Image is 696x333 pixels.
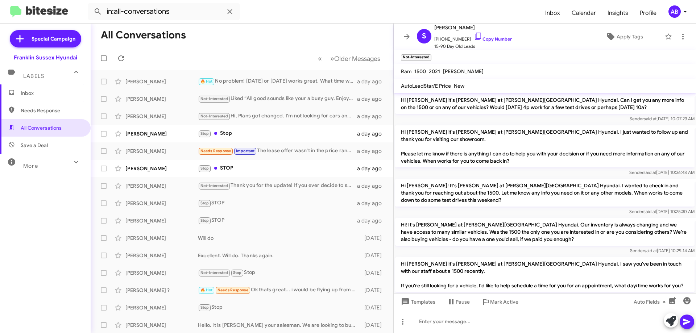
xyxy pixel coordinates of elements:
[617,30,643,43] span: Apply Tags
[361,269,388,276] div: [DATE]
[326,51,385,66] button: Next
[357,95,388,103] div: a day ago
[125,182,198,190] div: [PERSON_NAME]
[200,270,228,275] span: Not-Interested
[23,73,44,79] span: Labels
[357,182,388,190] div: a day ago
[330,54,334,63] span: »
[630,248,695,253] span: Sender [DATE] 10:29:14 AM
[125,217,198,224] div: [PERSON_NAME]
[629,170,695,175] span: Sender [DATE] 10:36:48 AM
[334,55,380,63] span: Older Messages
[200,288,213,292] span: 🔥 Hot
[643,170,656,175] span: said at
[539,3,566,24] a: Inbox
[456,295,470,308] span: Pause
[236,149,255,153] span: Important
[395,257,695,292] p: Hi [PERSON_NAME] it's [PERSON_NAME] at [PERSON_NAME][GEOGRAPHIC_DATA] Hyundai. I saw you've been ...
[357,130,388,137] div: a day ago
[88,3,240,20] input: Search
[125,130,198,137] div: [PERSON_NAME]
[125,321,198,329] div: [PERSON_NAME]
[125,200,198,207] div: [PERSON_NAME]
[454,83,464,89] span: New
[125,304,198,311] div: [PERSON_NAME]
[434,32,512,43] span: [PHONE_NUMBER]
[357,217,388,224] div: a day ago
[634,3,662,24] span: Profile
[200,218,209,223] span: Stop
[125,113,198,120] div: [PERSON_NAME]
[21,107,82,114] span: Needs Response
[314,51,326,66] button: Previous
[101,29,186,41] h1: All Conversations
[125,269,198,276] div: [PERSON_NAME]
[474,36,512,42] a: Copy Number
[395,93,695,114] p: Hi [PERSON_NAME] it's [PERSON_NAME] at [PERSON_NAME][GEOGRAPHIC_DATA] Hyundai. Can I get you any ...
[198,234,361,242] div: Will do
[361,321,388,329] div: [DATE]
[125,147,198,155] div: [PERSON_NAME]
[602,3,634,24] a: Insights
[357,78,388,85] div: a day ago
[200,131,209,136] span: Stop
[490,295,518,308] span: Mark Active
[401,68,411,75] span: Ram
[10,30,81,47] a: Special Campaign
[200,183,228,188] span: Not-Interested
[630,116,695,121] span: Sender [DATE] 10:07:23 AM
[434,43,512,50] span: 15-90 Day Old Leads
[394,295,441,308] button: Templates
[125,95,198,103] div: [PERSON_NAME]
[125,234,198,242] div: [PERSON_NAME]
[200,149,231,153] span: Needs Response
[361,252,388,259] div: [DATE]
[634,295,668,308] span: Auto Fields
[198,303,361,312] div: Stop
[198,216,357,225] div: STOP
[361,304,388,311] div: [DATE]
[395,125,695,167] p: Hi [PERSON_NAME] it's [PERSON_NAME] at [PERSON_NAME][GEOGRAPHIC_DATA] Hyundai. I just wanted to f...
[23,163,38,169] span: More
[395,218,695,246] p: Hi! It's [PERSON_NAME] at [PERSON_NAME][GEOGRAPHIC_DATA] Hyundai. Our inventory is always changin...
[361,234,388,242] div: [DATE]
[198,164,357,172] div: STOP
[429,68,440,75] span: 2021
[200,201,209,205] span: Stop
[200,96,228,101] span: Not-Interested
[198,269,361,277] div: Stop
[200,114,228,118] span: Not-Interested
[200,166,209,171] span: Stop
[644,248,657,253] span: said at
[422,30,426,42] span: S
[198,199,357,207] div: STOP
[21,124,62,132] span: All Conversations
[125,78,198,85] div: [PERSON_NAME]
[628,295,674,308] button: Auto Fields
[443,68,484,75] span: [PERSON_NAME]
[644,116,656,121] span: said at
[357,200,388,207] div: a day ago
[314,51,385,66] nav: Page navigation example
[125,287,198,294] div: [PERSON_NAME] ?
[233,270,242,275] span: Stop
[21,90,82,97] span: Inbox
[198,147,357,155] div: The lease offer wasn't in the price range I was looking for....for either 2024 or 2025. Thanks fo...
[434,23,512,32] span: [PERSON_NAME]
[125,165,198,172] div: [PERSON_NAME]
[21,142,48,149] span: Save a Deal
[587,30,661,43] button: Apply Tags
[566,3,602,24] span: Calendar
[32,35,75,42] span: Special Campaign
[198,252,361,259] div: Excellent. Will do. Thanks again.
[198,77,357,86] div: No problem! [DATE] or [DATE] works great. What time would you prefer? Let me know, and I’ll sched...
[401,83,451,89] span: AutoLeadStar/E Price
[357,113,388,120] div: a day ago
[399,295,435,308] span: Templates
[200,305,209,310] span: Stop
[643,209,656,214] span: said at
[401,54,431,61] small: Not-Interested
[200,79,213,84] span: 🔥 Hot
